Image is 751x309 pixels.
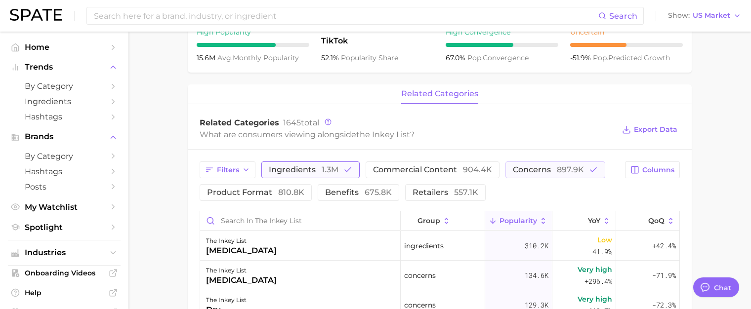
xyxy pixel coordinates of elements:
[197,43,309,47] div: 7 / 10
[417,217,440,225] span: group
[200,161,255,178] button: Filters
[200,211,400,230] input: Search in the inkey list
[8,149,121,164] a: by Category
[25,112,104,121] span: Hashtags
[25,81,104,91] span: by Category
[25,223,104,232] span: Spotlight
[25,152,104,161] span: by Category
[463,165,492,174] span: 904.4k
[525,240,548,252] span: 310.2k
[616,211,679,231] button: QoQ
[454,188,478,197] span: 557.1k
[321,53,341,62] span: 52.1%
[588,246,612,258] span: -41.9%
[200,128,615,141] div: What are consumers viewing alongside ?
[446,53,467,62] span: 67.0%
[446,26,558,38] div: High Convergence
[283,118,319,127] span: total
[446,43,558,47] div: 6 / 10
[206,235,277,247] div: the inkey list
[588,217,600,225] span: YoY
[467,53,529,62] span: convergence
[200,231,679,261] button: the inkey list[MEDICAL_DATA]ingredients310.2kLow-41.9%+42.4%
[200,261,679,290] button: the inkey list[MEDICAL_DATA]concerns134.6kVery high+296.4%-71.9%
[597,234,612,246] span: Low
[321,35,434,47] span: TikTok
[413,189,478,196] span: retailers
[93,7,598,24] input: Search here for a brand, industry, or ingredient
[197,53,217,62] span: 15.6m
[10,9,62,21] img: SPATE
[8,199,121,215] a: My Watchlist
[25,269,104,277] span: Onboarding Videos
[8,220,121,235] a: Spotlight
[206,265,277,276] div: the inkey list
[8,94,121,109] a: Ingredients
[8,245,121,260] button: Industries
[570,43,683,47] div: 5 / 10
[578,293,612,305] span: Very high
[513,166,584,174] span: concerns
[401,211,485,231] button: group
[322,165,338,174] span: 1.3m
[485,211,552,231] button: Popularity
[620,123,680,137] button: Export Data
[578,264,612,275] span: Very high
[668,13,690,18] span: Show
[8,109,121,124] a: Hashtags
[8,78,121,94] a: by Category
[666,9,744,22] button: ShowUS Market
[356,130,410,139] span: the inkey list
[25,42,104,52] span: Home
[8,39,121,55] a: Home
[648,217,665,225] span: QoQ
[625,161,680,178] button: Columns
[584,275,612,287] span: +296.4%
[197,26,309,38] div: High Popularity
[693,13,730,18] span: US Market
[652,240,676,252] span: +42.4%
[269,166,338,174] span: ingredients
[609,11,637,21] span: Search
[365,188,392,197] span: 675.8k
[525,270,548,281] span: 134.6k
[401,89,478,98] span: related categories
[341,53,398,62] span: popularity share
[593,53,670,62] span: predicted growth
[25,248,104,257] span: Industries
[206,294,247,306] div: the inkey list
[25,132,104,141] span: Brands
[283,118,301,127] span: 1645
[642,166,674,174] span: Columns
[652,270,676,281] span: -71.9%
[25,288,104,297] span: Help
[373,166,492,174] span: commercial content
[593,53,608,62] abbr: popularity index
[404,240,444,252] span: ingredients
[217,53,299,62] span: monthly popularity
[634,125,677,134] span: Export Data
[25,97,104,106] span: Ingredients
[217,53,233,62] abbr: average
[206,274,277,286] div: [MEDICAL_DATA]
[8,129,121,144] button: Brands
[404,270,436,281] span: concerns
[500,217,537,225] span: Popularity
[552,211,616,231] button: YoY
[467,53,483,62] abbr: popularity index
[207,189,304,196] span: product format
[200,118,279,127] span: Related Categories
[570,26,683,38] div: Uncertain
[8,179,121,194] a: Posts
[25,182,104,192] span: Posts
[278,188,304,197] span: 810.8k
[25,167,104,176] span: Hashtags
[206,245,277,257] div: [MEDICAL_DATA]
[25,202,104,212] span: My Watchlist
[570,53,593,62] span: -51.9%
[217,166,239,174] span: Filters
[557,165,584,174] span: 897.9k
[8,164,121,179] a: Hashtags
[325,189,392,196] span: benefits
[25,63,104,72] span: Trends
